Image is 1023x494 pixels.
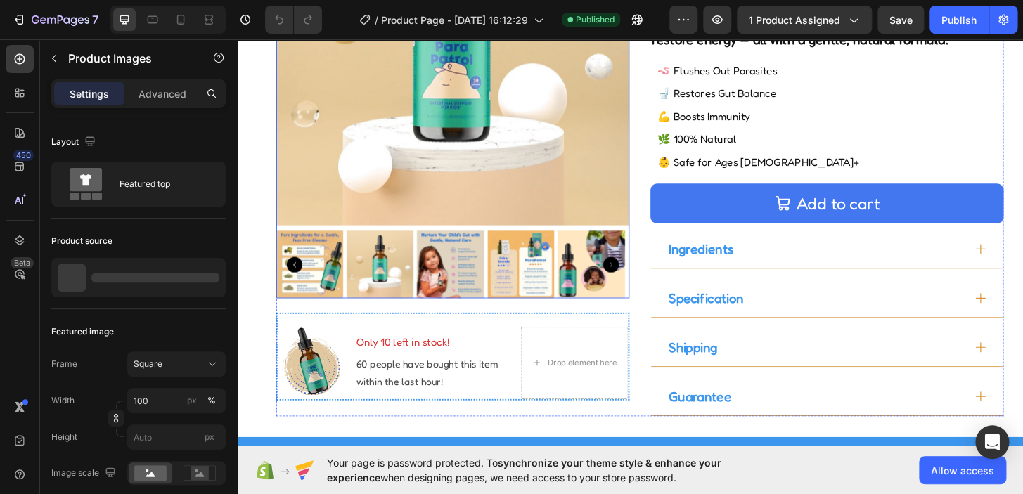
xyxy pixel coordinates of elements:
label: Width [51,394,75,407]
p: Ingredients [463,214,533,240]
p: 🪱 Flushes Out Parasites [451,25,668,46]
div: Featured image [51,325,114,338]
p: Product Images [68,50,188,67]
label: Height [51,431,77,443]
iframe: Design area [237,38,1023,448]
button: px [203,392,220,409]
p: Shipping [463,320,515,345]
h2: Only 10 left in stock! [127,318,299,336]
div: Beta [11,257,34,268]
div: Publish [941,13,977,27]
div: Add to cart [600,162,690,194]
span: Published [576,13,615,26]
button: 7 [6,6,105,34]
span: px [205,431,214,442]
div: Image scale [51,464,119,483]
button: Publish [929,6,989,34]
p: Advanced [139,86,186,101]
span: Allow access [931,463,994,478]
p: Specification [463,267,543,292]
p: 🌿 100% Natural [451,99,668,119]
button: Square [127,351,226,377]
img: gempages_563242192240378675-8b3ef16d-a958-4650-9a9a-430e29478b28.png [44,311,121,388]
button: % [184,392,200,409]
span: Square [134,358,162,370]
p: 👶 Safe for Ages [DEMOGRAPHIC_DATA]+ [451,124,668,144]
p: Settings [70,86,109,101]
div: Featured top [120,168,205,200]
span: synchronize your theme style & enhance your experience [327,457,721,483]
input: px% [127,388,226,413]
button: Save [877,6,924,34]
div: Drop element here [333,344,408,355]
span: Save [889,14,913,26]
p: 🚽 Restores Gut Balance [451,50,668,70]
button: Carousel Next Arrow [393,235,410,252]
p: Guarantee [463,372,530,398]
span: / [375,13,378,27]
div: px [187,394,197,407]
div: 450 [13,150,34,161]
input: px [127,424,226,450]
label: Frame [51,358,77,370]
p: 💪 Boosts Immunity [451,74,668,95]
span: 1 product assigned [749,13,840,27]
span: Product Page - [DATE] 16:12:29 [381,13,528,27]
button: 1 product assigned [737,6,872,34]
button: Allow access [919,456,1006,484]
div: Layout [51,133,98,152]
div: Product source [51,235,112,247]
button: Add to cart [444,157,823,200]
p: 60 people have bought this item within the last hour! [128,341,297,379]
p: 7 [92,11,98,28]
div: % [207,394,216,407]
div: Open Intercom Messenger [975,425,1009,459]
div: Undo/Redo [265,6,322,34]
span: Your page is password protected. To when designing pages, we need access to your store password. [327,455,776,485]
